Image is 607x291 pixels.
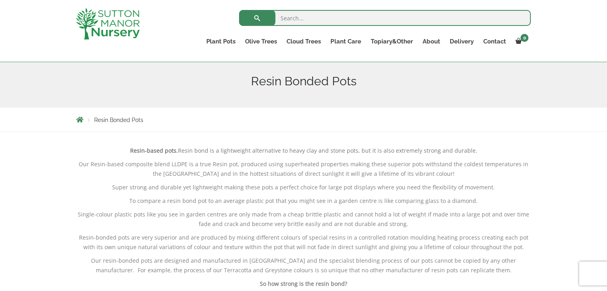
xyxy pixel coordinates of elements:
p: Resin bond is a lightweight alternative to heavy clay and stone pots, but it is also extremely st... [76,146,531,155]
span: 0 [520,34,528,42]
input: Search... [239,10,531,26]
a: About [417,36,445,47]
a: Delivery [445,36,478,47]
strong: So how strong is the resin bond? [260,280,347,287]
span: Resin Bonded Pots [94,117,143,123]
p: Our Resin-based composite blend LLDPE is a true Resin pot, produced using superheated properties ... [76,159,531,179]
a: Topiary&Other [366,36,417,47]
a: 0 [510,36,531,47]
strong: Resin-based pots. [130,147,178,154]
img: logo [76,8,140,39]
p: To compare a resin bond pot to an average plastic pot that you might see in a garden centre is li... [76,196,531,206]
a: Plant Pots [202,36,240,47]
p: Single-colour plastic pots like you see in garden centres are only made from a cheap brittle plas... [76,210,531,229]
p: Our resin-bonded pots are designed and manufactured in [GEOGRAPHIC_DATA] and the specialist blend... [76,256,531,275]
a: Cloud Trees [282,36,326,47]
nav: Breadcrumbs [76,116,531,123]
a: Contact [478,36,510,47]
p: Super strong and durable yet lightweight making these pots a perfect choice for large pot display... [76,183,531,192]
h1: Resin Bonded Pots [76,74,531,88]
p: Resin-bonded pots are very superior and are produced by mixing different colours of special resin... [76,233,531,252]
a: Plant Care [326,36,366,47]
a: Olive Trees [240,36,282,47]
